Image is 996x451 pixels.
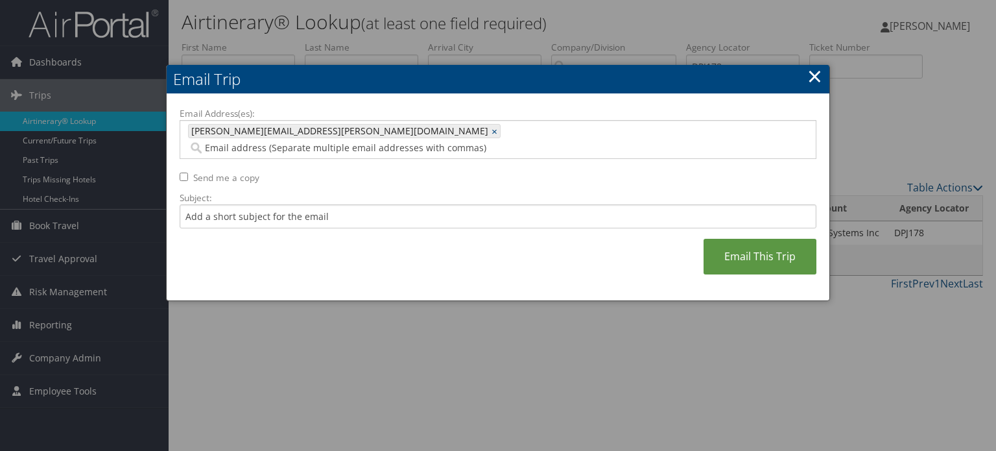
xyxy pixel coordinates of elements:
input: Email address (Separate multiple email addresses with commas) [188,141,622,154]
label: Send me a copy [193,171,259,184]
label: Email Address(es): [180,107,816,120]
a: × [807,63,822,89]
span: [PERSON_NAME][EMAIL_ADDRESS][PERSON_NAME][DOMAIN_NAME] [189,125,488,138]
a: × [492,125,500,138]
input: Add a short subject for the email [180,204,816,228]
h2: Email Trip [167,65,829,93]
label: Subject: [180,191,816,204]
a: Email This Trip [704,239,816,274]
